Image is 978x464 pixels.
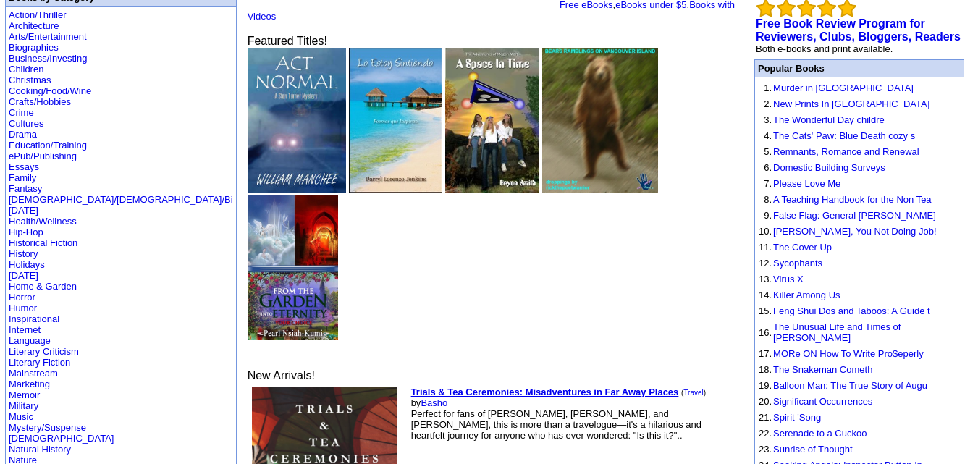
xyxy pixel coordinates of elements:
a: Significant Occurrences [773,396,872,407]
a: Education/Training [9,140,87,151]
a: Cultures [9,118,43,129]
a: Business/Investing [9,53,87,64]
a: Action/Thriller [9,9,66,20]
a: Please Love Me [773,178,840,189]
a: [DATE] [9,270,38,281]
font: 22. [759,428,772,439]
img: 58911.jpg [349,48,442,193]
a: Sycophants [773,258,822,269]
img: 10548.JPG [445,48,539,193]
a: Bear's Ramblings On Vancouver Island v2 [542,182,658,195]
font: 8. [764,194,772,205]
font: 3. [764,114,772,125]
a: Marketing [9,379,50,389]
a: Home & Garden [9,281,77,292]
a: Act Normal, A Stan Turner Mystery Book 8 [248,182,346,195]
a: Internet [9,324,41,335]
a: Cooking/Food/Wine [9,85,91,96]
a: Crime [9,107,34,118]
a: Holidays [9,259,45,270]
font: 17. [759,348,772,359]
a: The Snakeman Cometh [773,364,872,375]
font: 14. [759,290,772,300]
font: New Arrivals! [248,369,315,381]
a: Domestic Building Surveys [773,162,885,173]
a: [DATE] [9,205,38,216]
a: Memoir [9,389,40,400]
a: Natural History [9,444,71,455]
a: The Cover Up [773,242,832,253]
font: 23. [759,444,772,455]
a: Christmas [9,75,51,85]
a: Children [9,64,43,75]
font: Featured Titles! [248,35,327,47]
img: 19928.jpg [248,48,346,193]
a: Feng Shui Dos and Taboos: A Guide t [773,305,930,316]
a: The Wonderful Day childre [773,114,885,125]
a: Health/Wellness [9,216,77,227]
font: 13. [759,274,772,284]
a: Literary Fiction [9,357,70,368]
a: Balloon Man: The True Story of Augu [773,380,927,391]
a: Biographies [9,42,59,53]
a: False Flag: General [PERSON_NAME] [773,210,936,221]
font: 15. [759,305,772,316]
a: Inspirational [9,313,59,324]
a: Travel [683,389,703,397]
font: 4. [764,130,772,141]
font: ( ) [681,389,706,397]
a: Horror [9,292,35,303]
a: Mystery/Suspense [9,422,86,433]
a: [DEMOGRAPHIC_DATA]/[DEMOGRAPHIC_DATA]/Bi [9,194,233,205]
a: New Prints In [GEOGRAPHIC_DATA] [773,98,929,109]
font: Popular Books [758,63,825,74]
a: Murder in [GEOGRAPHIC_DATA] [773,83,914,93]
a: Arts/Entertainment [9,31,87,42]
font: Both e-books and print available. [756,43,893,54]
a: Military [9,400,38,411]
a: Spirit 'Song [773,412,821,423]
a: Killer Among Us [773,290,840,300]
font: 9. [764,210,772,221]
font: by Perfect for fans of [PERSON_NAME], [PERSON_NAME], and [PERSON_NAME], this is more than a trave... [411,387,706,441]
font: 20. [759,396,772,407]
font: 7. [764,178,772,189]
a: Free Book Review Program for Reviewers, Clubs, Bloggers, Readers [756,17,961,43]
a: History [9,248,38,259]
a: Sunrise of Thought [773,444,853,455]
img: 78447.jpg [542,48,658,193]
b: Trials & Tea Ceremonies: Misadventures in Far Away Places [411,387,679,397]
a: Humor [9,303,37,313]
font: 21. [759,412,772,423]
font: 5. [764,146,772,157]
font: 10. [759,226,772,237]
a: Serenade to a Cuckoo [773,428,867,439]
a: Hip-Hop [9,227,43,237]
a: Lo Estoy Sintiendo [349,182,442,195]
font: 18. [759,364,772,375]
a: Drama [9,129,37,140]
font: 2. [764,98,772,109]
a: Architecture [9,20,59,31]
a: [PERSON_NAME], You Not Doing Job! [773,226,936,237]
a: Virus X [773,274,804,284]
a: Mainstream [9,368,58,379]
